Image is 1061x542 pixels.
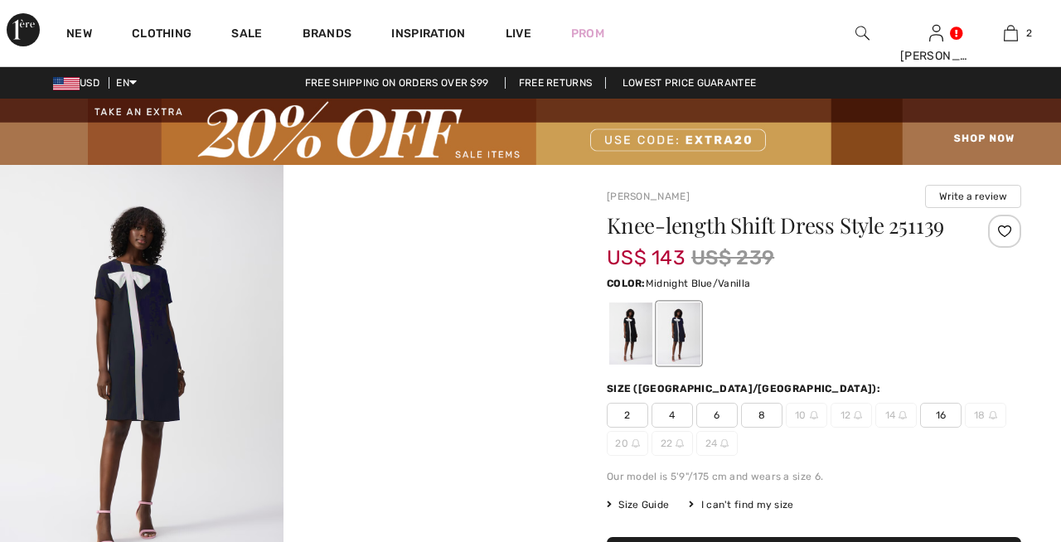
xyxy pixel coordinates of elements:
[607,230,685,269] span: US$ 143
[303,27,352,44] a: Brands
[696,431,738,456] span: 24
[116,77,137,89] span: EN
[53,77,106,89] span: USD
[607,497,669,512] span: Size Guide
[689,497,793,512] div: I can't find my size
[854,411,862,419] img: ring-m.svg
[292,77,502,89] a: Free shipping on orders over $99
[646,278,750,289] span: Midnight Blue/Vanilla
[607,469,1021,484] div: Our model is 5'9"/175 cm and wears a size 6.
[691,243,774,273] span: US$ 239
[831,403,872,428] span: 12
[609,302,652,365] div: Black/Vanilla
[676,439,684,448] img: ring-m.svg
[929,25,943,41] a: Sign In
[786,403,827,428] span: 10
[810,411,818,419] img: ring-m.svg
[607,278,646,289] span: Color:
[657,302,700,365] div: Midnight Blue/Vanilla
[652,403,693,428] span: 4
[875,403,917,428] span: 14
[607,431,648,456] span: 20
[283,165,567,307] video: Your browser does not support the video tag.
[974,23,1047,43] a: 2
[506,25,531,42] a: Live
[965,403,1006,428] span: 18
[609,77,770,89] a: Lowest Price Guarantee
[899,411,907,419] img: ring-m.svg
[1026,26,1032,41] span: 2
[607,191,690,202] a: [PERSON_NAME]
[920,403,962,428] span: 16
[741,403,782,428] span: 8
[231,27,262,44] a: Sale
[855,23,870,43] img: search the website
[720,439,729,448] img: ring-m.svg
[929,23,943,43] img: My Info
[53,77,80,90] img: US Dollar
[925,185,1021,208] button: Write a review
[652,431,693,456] span: 22
[607,403,648,428] span: 2
[607,215,952,236] h1: Knee-length Shift Dress Style 251139
[632,439,640,448] img: ring-m.svg
[900,47,973,65] div: [PERSON_NAME]
[989,411,997,419] img: ring-m.svg
[571,25,604,42] a: Prom
[7,13,40,46] img: 1ère Avenue
[607,381,884,396] div: Size ([GEOGRAPHIC_DATA]/[GEOGRAPHIC_DATA]):
[391,27,465,44] span: Inspiration
[132,27,191,44] a: Clothing
[1004,23,1018,43] img: My Bag
[696,403,738,428] span: 6
[505,77,607,89] a: Free Returns
[66,27,92,44] a: New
